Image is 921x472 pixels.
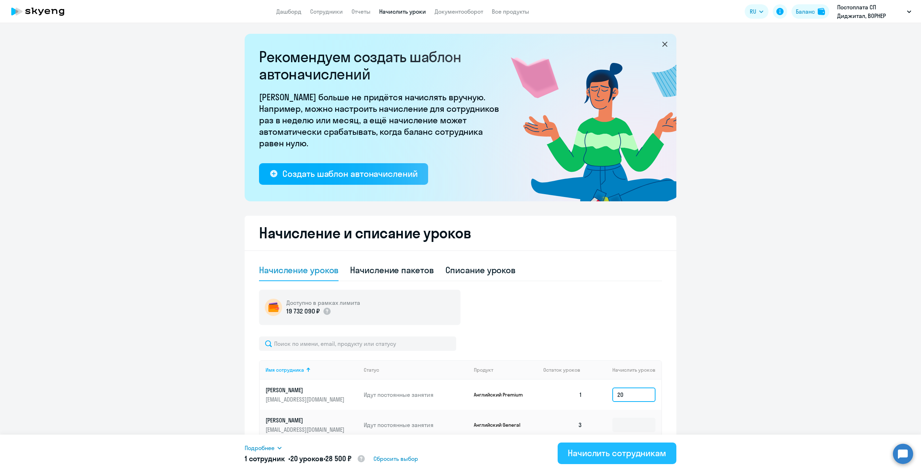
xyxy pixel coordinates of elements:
[290,454,323,463] span: 20 уроков
[588,360,661,380] th: Начислить уроков
[350,264,434,276] div: Начисление пакетов
[373,454,418,463] span: Сбросить выбор
[537,380,588,410] td: 1
[259,91,504,149] p: [PERSON_NAME] больше не придётся начислять вручную. Например, можно настроить начисление для сотр...
[474,367,538,373] div: Продукт
[492,8,529,15] a: Все продукты
[265,299,282,316] img: wallet-circle.png
[245,454,366,464] h5: 1 сотрудник • •
[796,7,815,16] div: Баланс
[351,8,371,15] a: Отчеты
[286,299,360,307] h5: Доступно в рамках лимита
[266,395,346,403] p: [EMAIL_ADDRESS][DOMAIN_NAME]
[266,386,358,403] a: [PERSON_NAME][EMAIL_ADDRESS][DOMAIN_NAME]
[568,447,666,459] div: Начислить сотрудникам
[259,336,456,351] input: Поиск по имени, email, продукту или статусу
[364,367,379,373] div: Статус
[435,8,483,15] a: Документооборот
[282,168,417,179] div: Создать шаблон автоначислений
[445,264,516,276] div: Списание уроков
[837,3,904,20] p: Постоплата СП Диджитал, ВОРНЕР МЬЮЗИК, ООО
[245,444,275,452] span: Подробнее
[325,454,351,463] span: 28 500 ₽
[364,421,468,429] p: Идут постоянные занятия
[750,7,756,16] span: RU
[266,416,346,424] p: [PERSON_NAME]
[791,4,829,19] button: Балансbalance
[818,8,825,15] img: balance
[543,367,588,373] div: Остаток уроков
[543,367,580,373] span: Остаток уроков
[286,307,320,316] p: 19 732 090 ₽
[259,264,339,276] div: Начисление уроков
[266,367,358,373] div: Имя сотрудника
[266,416,358,434] a: [PERSON_NAME][EMAIL_ADDRESS][DOMAIN_NAME]
[259,163,428,185] button: Создать шаблон автоначислений
[266,426,346,434] p: [EMAIL_ADDRESS][DOMAIN_NAME]
[259,224,662,242] h2: Начисление и списание уроков
[537,410,588,440] td: 3
[474,422,528,428] p: Английский General
[310,8,343,15] a: Сотрудники
[558,443,676,464] button: Начислить сотрудникам
[266,367,304,373] div: Имя сотрудника
[266,386,346,394] p: [PERSON_NAME]
[259,48,504,83] h2: Рекомендуем создать шаблон автоначислений
[364,367,468,373] div: Статус
[474,391,528,398] p: Английский Premium
[379,8,426,15] a: Начислить уроки
[474,367,493,373] div: Продукт
[834,3,915,20] button: Постоплата СП Диджитал, ВОРНЕР МЬЮЗИК, ООО
[745,4,768,19] button: RU
[364,391,468,399] p: Идут постоянные занятия
[276,8,301,15] a: Дашборд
